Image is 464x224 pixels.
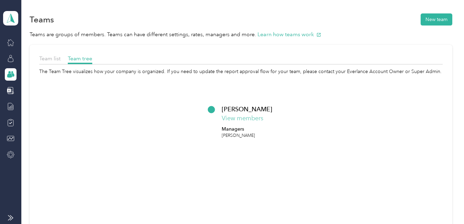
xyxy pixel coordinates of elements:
[222,104,272,114] p: [PERSON_NAME]
[257,30,321,39] button: Learn how teams work
[425,185,464,224] iframe: Everlance-gr Chat Button Frame
[222,114,263,123] button: View members
[68,55,92,62] span: Team tree
[30,16,54,23] h1: Teams
[421,13,452,26] button: New team
[222,133,255,139] p: [PERSON_NAME]
[39,68,442,75] div: The Team Tree visualizes how your company is organized. If you need to update the report approval...
[30,30,452,39] p: Teams are groups of members. Teams can have different settings, rates, managers and more.
[222,125,255,133] p: Managers
[39,55,61,62] span: Team list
